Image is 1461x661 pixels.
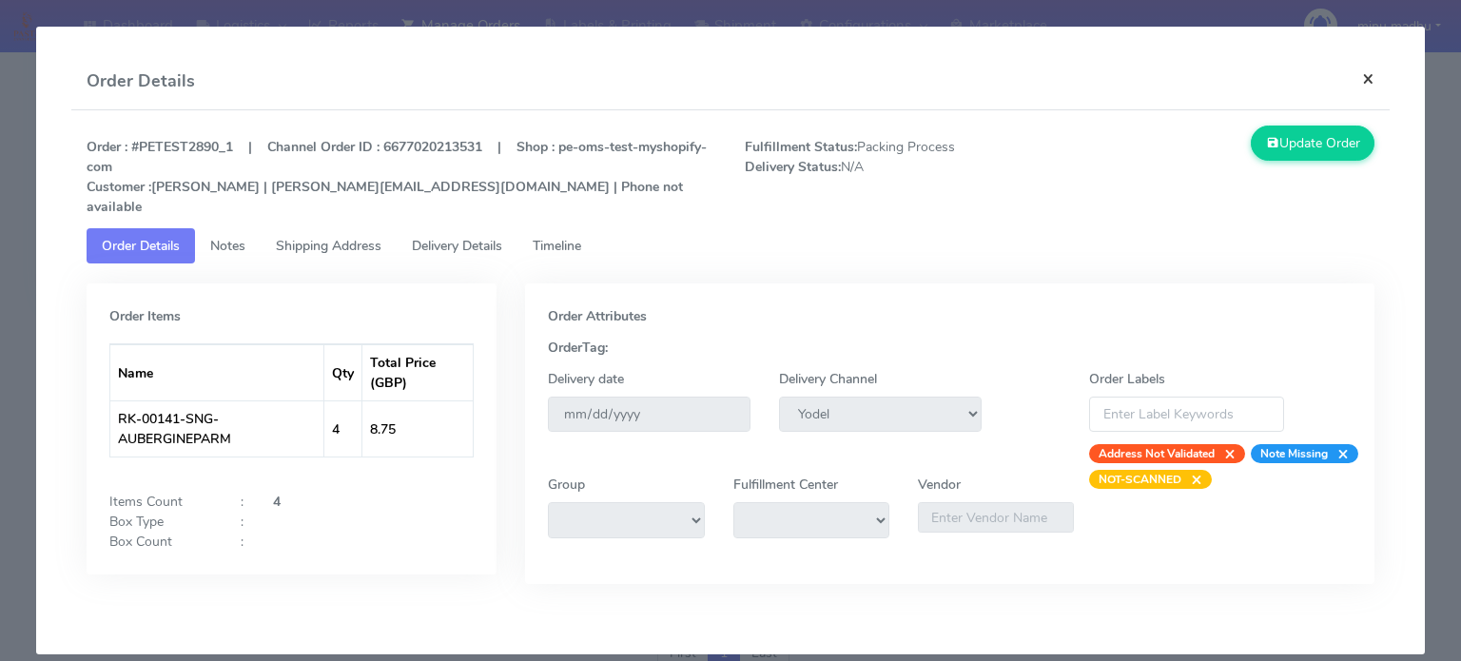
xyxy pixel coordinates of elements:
span: Packing Process N/A [730,137,1060,217]
div: Box Count [95,532,226,552]
div: Box Type [95,512,226,532]
h4: Order Details [87,68,195,94]
button: Update Order [1251,126,1374,161]
strong: Note Missing [1260,446,1328,461]
span: Notes [210,237,245,255]
input: Enter Vendor Name [918,502,1074,533]
strong: Order Items [109,307,181,325]
input: Enter Label Keywords [1089,397,1285,432]
th: Qty [324,344,362,400]
ul: Tabs [87,228,1374,263]
strong: Customer : [87,178,151,196]
th: Name [110,344,324,400]
strong: OrderTag: [548,339,608,357]
button: Close [1347,53,1390,104]
label: Order Labels [1089,369,1165,389]
strong: Address Not Validated [1099,446,1215,461]
span: Order Details [102,237,180,255]
div: : [226,512,259,532]
span: Timeline [533,237,581,255]
strong: Fulfillment Status: [745,138,857,156]
label: Delivery Channel [779,369,877,389]
label: Group [548,475,585,495]
div: : [226,492,259,512]
div: Items Count [95,492,226,512]
span: Delivery Details [412,237,502,255]
span: × [1181,470,1202,489]
th: Total Price (GBP) [362,344,473,400]
div: : [226,532,259,552]
strong: Order : #PETEST2890_1 | Channel Order ID : 6677020213531 | Shop : pe-oms-test-myshopify-com [PERS... [87,138,707,216]
strong: 4 [273,493,281,511]
td: 4 [324,400,362,457]
td: 8.75 [362,400,473,457]
strong: Order Attributes [548,307,647,325]
span: × [1215,444,1236,463]
span: × [1328,444,1349,463]
span: Shipping Address [276,237,381,255]
strong: Delivery Status: [745,158,841,176]
label: Vendor [918,475,961,495]
label: Fulfillment Center [733,475,838,495]
strong: NOT-SCANNED [1099,472,1181,487]
label: Delivery date [548,369,624,389]
td: RK-00141-SNG-AUBERGINEPARM [110,400,324,457]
